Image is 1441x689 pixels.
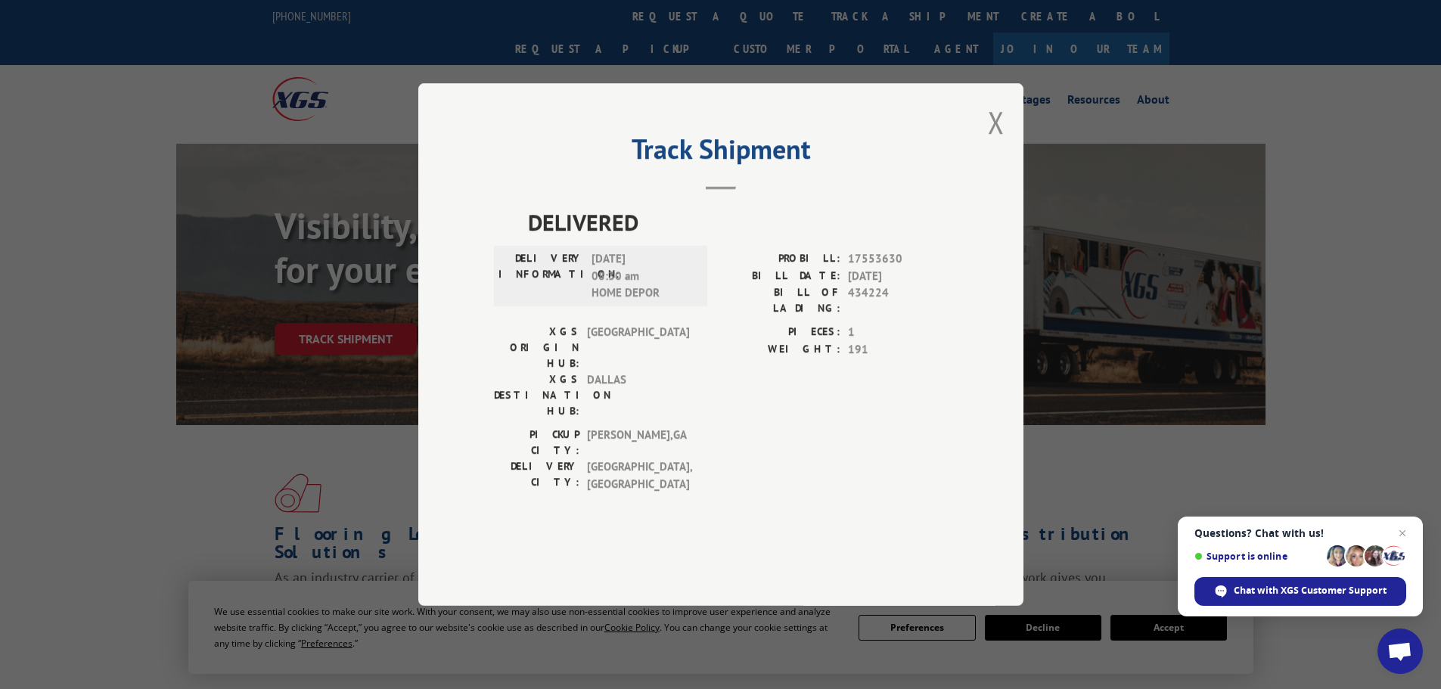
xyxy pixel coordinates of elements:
[1194,527,1406,539] span: Questions? Chat with us!
[587,371,689,419] span: DALLAS
[494,458,579,492] label: DELIVERY CITY:
[528,205,948,239] span: DELIVERED
[587,324,689,371] span: [GEOGRAPHIC_DATA]
[848,268,948,285] span: [DATE]
[1194,551,1321,562] span: Support is online
[1194,577,1406,606] span: Chat with XGS Customer Support
[587,427,689,458] span: [PERSON_NAME] , GA
[498,250,584,302] label: DELIVERY INFORMATION:
[494,371,579,419] label: XGS DESTINATION HUB:
[721,250,840,268] label: PROBILL:
[721,268,840,285] label: BILL DATE:
[1234,584,1387,597] span: Chat with XGS Customer Support
[721,341,840,358] label: WEIGHT:
[988,102,1005,142] button: Close modal
[587,458,689,492] span: [GEOGRAPHIC_DATA] , [GEOGRAPHIC_DATA]
[848,284,948,316] span: 434224
[721,324,840,341] label: PIECES:
[494,427,579,458] label: PICKUP CITY:
[1377,628,1423,674] a: Open chat
[494,324,579,371] label: XGS ORIGIN HUB:
[592,250,694,302] span: [DATE] 08:30 am HOME DEPOR
[848,341,948,358] span: 191
[721,284,840,316] label: BILL OF LADING:
[848,250,948,268] span: 17553630
[494,138,948,167] h2: Track Shipment
[848,324,948,341] span: 1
